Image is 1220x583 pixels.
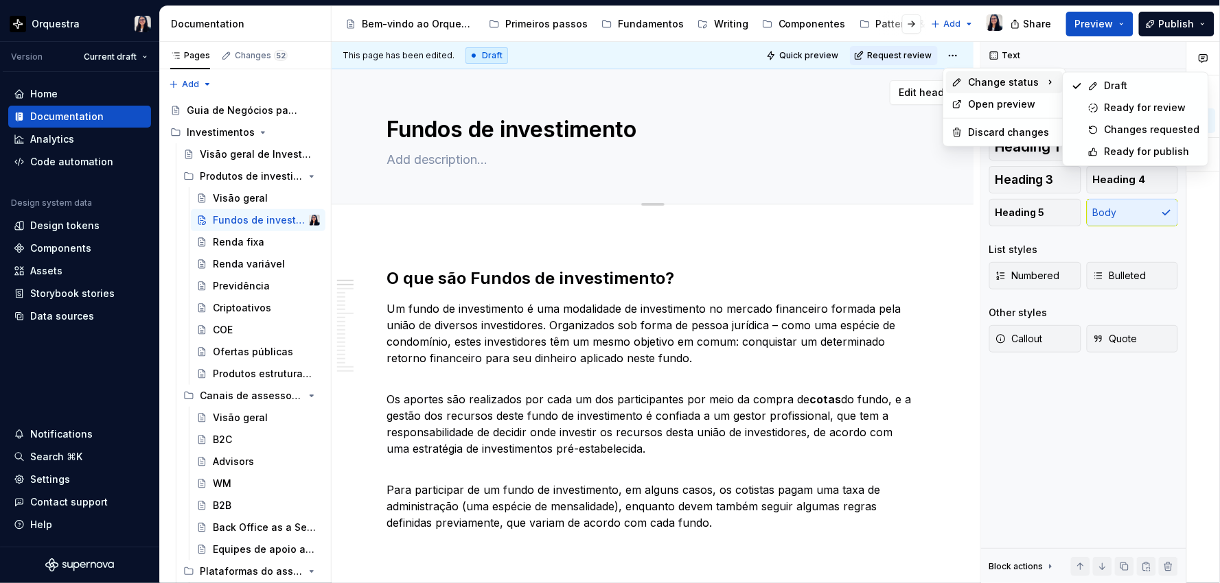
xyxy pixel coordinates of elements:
[1105,145,1200,158] div: Ready for publish
[1105,123,1200,136] div: Changes requested
[968,97,1057,111] div: Open preview
[968,75,1039,89] span: Change status
[1105,79,1200,93] div: Draft
[1105,101,1200,115] div: Ready for review
[968,126,1057,139] div: Discard changes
